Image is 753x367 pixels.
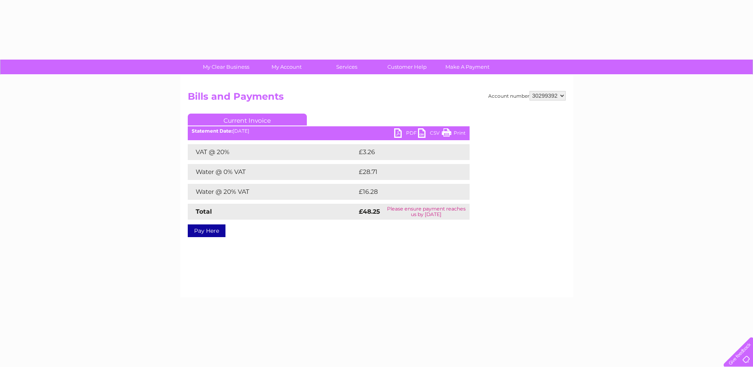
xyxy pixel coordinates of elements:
[188,164,357,180] td: Water @ 0% VAT
[357,164,453,180] td: £28.71
[188,114,307,126] a: Current Invoice
[188,224,225,237] a: Pay Here
[188,91,566,106] h2: Bills and Payments
[374,60,440,74] a: Customer Help
[188,128,470,134] div: [DATE]
[193,60,259,74] a: My Clear Business
[314,60,379,74] a: Services
[188,144,357,160] td: VAT @ 20%
[394,128,418,140] a: PDF
[192,128,233,134] b: Statement Date:
[418,128,442,140] a: CSV
[188,184,357,200] td: Water @ 20% VAT
[383,204,470,220] td: Please ensure payment reaches us by [DATE]
[196,208,212,215] strong: Total
[435,60,500,74] a: Make A Payment
[357,144,451,160] td: £3.26
[359,208,380,215] strong: £48.25
[254,60,319,74] a: My Account
[442,128,466,140] a: Print
[357,184,453,200] td: £16.28
[488,91,566,100] div: Account number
